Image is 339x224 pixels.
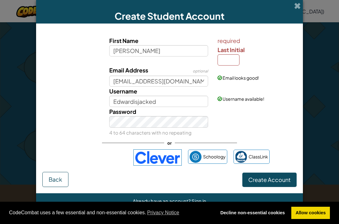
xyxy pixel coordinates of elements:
small: 4 to 64 characters with no repeating [109,130,191,136]
span: Schoology [203,152,226,161]
span: Already have an account? [133,198,191,204]
a: deny cookies [216,207,289,219]
span: or [164,138,175,147]
a: learn more about cookies [146,208,180,217]
span: Email looks good! [223,75,259,81]
span: Email Address [109,67,148,74]
span: Username available! [223,96,264,102]
iframe: Sign in with Google Button [66,151,130,164]
span: Password [109,108,136,115]
button: Back [42,172,68,187]
span: ClassLink [249,152,268,161]
span: Username [109,88,137,95]
div: Sign in with Google. Opens in new tab [69,151,127,164]
span: CodeCombat uses a few essential and non-essential cookies. [9,208,211,217]
span: Create Account [248,176,291,183]
img: classlink-logo-small.png [235,151,247,163]
button: Create Account [242,173,297,187]
span: required [218,36,295,45]
span: Back [49,176,62,183]
a: allow cookies [291,207,330,219]
span: Create Student Account [115,10,224,22]
span: First Name [109,37,138,44]
img: schoology.png [190,151,202,163]
span: Last Initial [218,46,245,53]
a: Sign in [191,198,206,204]
img: clever-logo-blue.png [133,149,182,166]
span: optional [193,69,208,73]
